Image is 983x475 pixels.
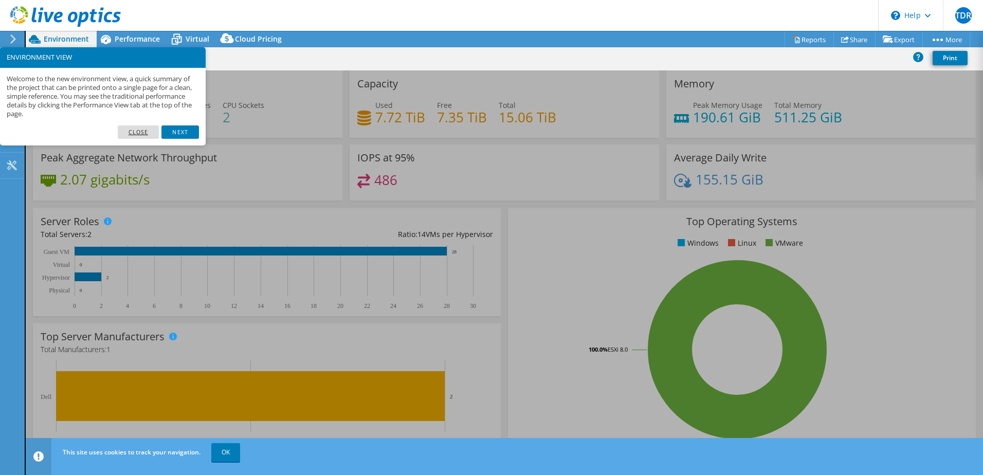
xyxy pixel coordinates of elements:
[211,443,240,462] a: OK
[7,54,199,61] h3: ENVIRONMENT VIEW
[785,31,834,47] a: Reports
[115,34,160,44] span: Performance
[118,125,159,139] a: Close
[186,34,209,44] span: Virtual
[955,7,972,24] span: TDR
[833,31,876,47] a: Share
[875,31,923,47] a: Export
[44,34,89,44] span: Environment
[922,31,970,47] a: More
[7,75,199,119] p: Welcome to the new environment view, a quick summary of the project that can be printed onto a si...
[63,448,201,456] span: This site uses cookies to track your navigation.
[235,34,282,44] span: Cloud Pricing
[891,11,900,20] svg: \n
[161,125,198,139] a: Next
[933,51,968,65] a: Print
